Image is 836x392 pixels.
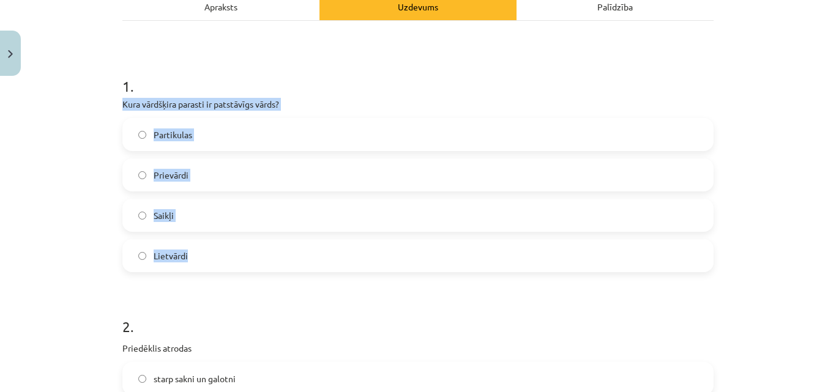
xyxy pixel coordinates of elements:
input: Partikulas [138,131,146,139]
p: Kura vārdšķira parasti ir patstāvīgs vārds? [122,98,714,111]
input: Saikļi [138,212,146,220]
span: Prievārdi [154,169,188,182]
span: Saikļi [154,209,174,222]
input: Lietvārdi [138,252,146,260]
input: Prievārdi [138,171,146,179]
p: Priedēklis atrodas [122,342,714,355]
span: Lietvārdi [154,250,188,262]
span: starp sakni un galotni [154,372,236,385]
h1: 2 . [122,297,714,335]
input: starp sakni un galotni [138,375,146,383]
img: icon-close-lesson-0947bae3869378f0d4975bcd49f059093ad1ed9edebbc8119c70593378902aed.svg [8,50,13,58]
span: Partikulas [154,128,192,141]
h1: 1 . [122,56,714,94]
